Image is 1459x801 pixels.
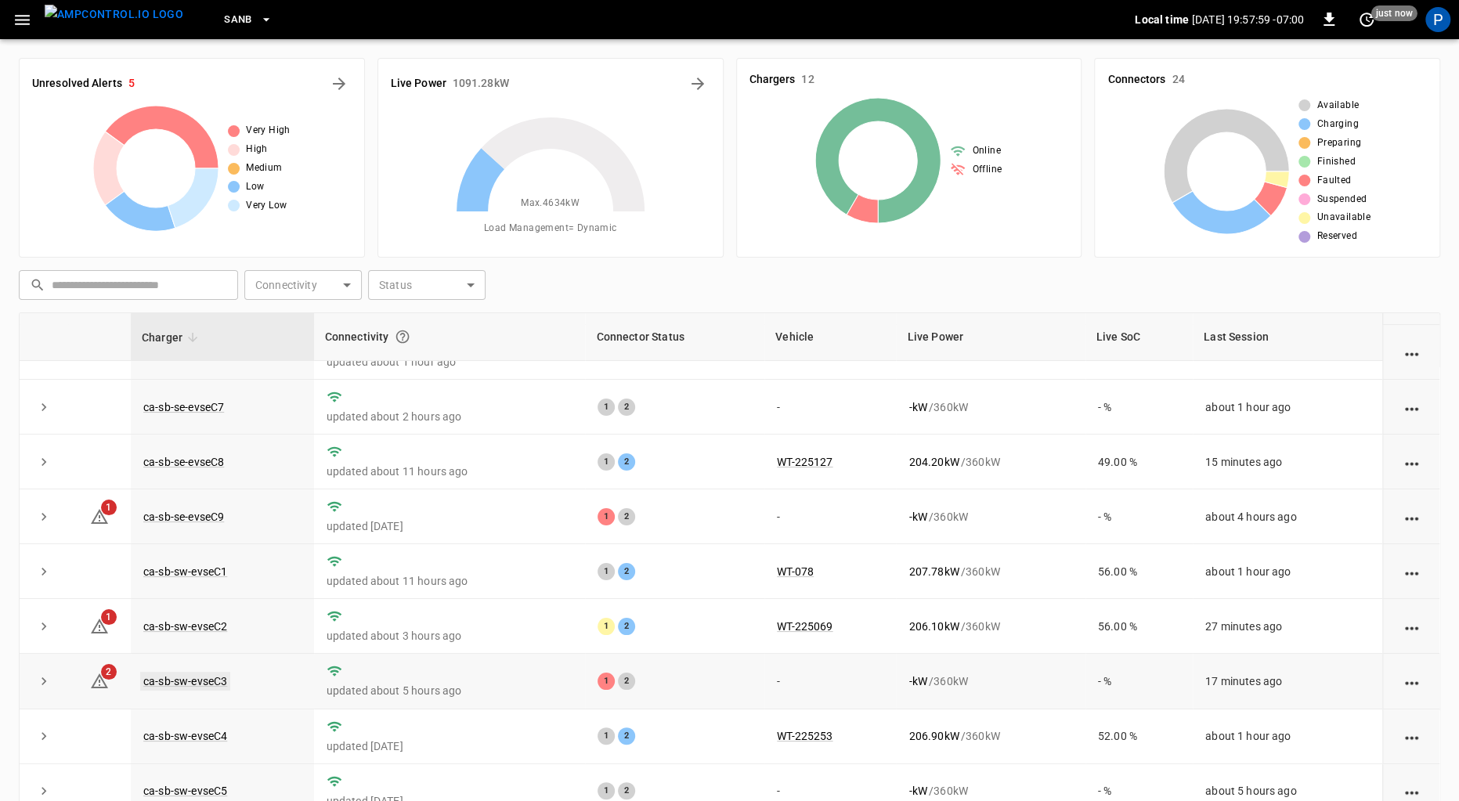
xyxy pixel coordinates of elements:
div: action cell options [1402,564,1421,579]
span: Max. 4634 kW [521,196,580,211]
td: about 1 hour ago [1193,544,1382,599]
button: set refresh interval [1354,7,1379,32]
th: Last Session [1193,313,1382,361]
span: Reserved [1316,229,1356,244]
div: 2 [618,782,635,799]
a: ca-sb-se-evseC8 [143,456,224,468]
div: action cell options [1402,509,1421,525]
button: expand row [32,560,56,583]
button: SanB [218,5,279,35]
span: Charging [1316,117,1358,132]
div: action cell options [1402,673,1421,689]
span: Available [1316,98,1359,114]
div: / 360 kW [908,509,1072,525]
td: 56.00 % [1085,544,1193,599]
td: - [764,489,896,544]
h6: Connectors [1107,71,1165,88]
p: 206.90 kW [908,728,959,744]
span: Offline [972,162,1002,178]
th: Connector Status [585,313,764,361]
a: WT-078 [777,565,814,578]
div: 2 [618,618,635,635]
h6: 5 [128,75,135,92]
button: Connection between the charger and our software. [388,323,417,351]
td: 17 minutes ago [1193,654,1382,709]
td: 27 minutes ago [1193,599,1382,654]
span: 2 [101,664,117,680]
div: action cell options [1402,345,1421,360]
p: updated about 11 hours ago [327,573,573,589]
p: - kW [908,509,926,525]
div: 1 [598,782,615,799]
p: 207.78 kW [908,564,959,579]
div: / 360 kW [908,564,1072,579]
img: ampcontrol.io logo [45,5,183,24]
button: expand row [32,505,56,529]
div: 1 [598,673,615,690]
td: 52.00 % [1085,709,1193,764]
span: Very High [246,123,291,139]
span: Suspended [1316,192,1367,207]
button: expand row [32,395,56,419]
td: - [764,380,896,435]
td: about 1 hour ago [1193,709,1382,764]
h6: Unresolved Alerts [32,75,122,92]
div: 1 [598,727,615,745]
div: Connectivity [325,323,575,351]
td: about 1 hour ago [1193,380,1382,435]
a: ca-sb-sw-evseC3 [140,672,230,691]
span: Preparing [1316,135,1361,151]
div: 2 [618,508,635,525]
span: Finished [1316,154,1355,170]
div: 2 [618,399,635,416]
p: updated about 2 hours ago [327,409,573,424]
div: 2 [618,673,635,690]
button: expand row [32,669,56,693]
a: ca-sb-sw-evseC4 [143,730,227,742]
p: [DATE] 19:57:59 -07:00 [1192,12,1304,27]
span: 1 [101,500,117,515]
h6: Live Power [391,75,446,92]
a: ca-sb-se-evseC9 [143,511,224,523]
div: 1 [598,508,615,525]
h6: 24 [1172,71,1184,88]
p: updated about 11 hours ago [327,464,573,479]
div: / 360 kW [908,673,1072,689]
div: / 360 kW [908,619,1072,634]
p: updated about 3 hours ago [327,628,573,644]
p: - kW [908,783,926,799]
span: Online [972,143,1000,159]
p: - kW [908,673,926,689]
p: updated about 5 hours ago [327,683,573,698]
div: 1 [598,453,615,471]
div: / 360 kW [908,728,1072,744]
p: updated [DATE] [327,738,573,754]
button: expand row [32,615,56,638]
div: 2 [618,563,635,580]
th: Live SoC [1085,313,1193,361]
span: Low [246,179,264,195]
td: - % [1085,654,1193,709]
td: 15 minutes ago [1193,435,1382,489]
th: Vehicle [764,313,896,361]
p: - kW [908,399,926,415]
div: action cell options [1402,783,1421,799]
span: Very Low [246,198,287,214]
span: Medium [246,161,282,176]
span: just now [1371,5,1417,21]
div: profile-icon [1425,7,1450,32]
span: Charger [142,328,203,347]
a: ca-sb-se-evseC7 [143,401,224,413]
a: 1 [90,619,109,632]
p: 206.10 kW [908,619,959,634]
div: 1 [598,618,615,635]
div: action cell options [1402,454,1421,470]
p: Local time [1135,12,1189,27]
p: updated [DATE] [327,518,573,534]
div: / 360 kW [908,399,1072,415]
div: action cell options [1402,619,1421,634]
span: Load Management = Dynamic [484,221,617,236]
button: expand row [32,724,56,748]
a: 1 [90,510,109,522]
a: ca-sb-sw-evseC5 [143,785,227,797]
